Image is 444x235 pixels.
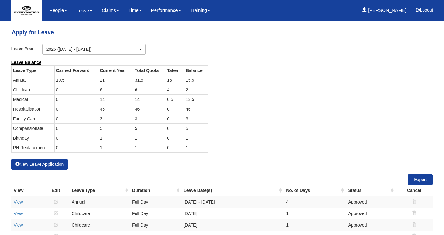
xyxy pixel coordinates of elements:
th: Leave Type : activate to sort column ascending [69,185,130,196]
td: Approved [346,208,395,219]
td: 0 [54,123,98,133]
th: Duration : activate to sort column ascending [130,185,181,196]
td: 0 [165,143,184,152]
button: Logout [411,2,438,17]
a: [PERSON_NAME] [362,3,407,17]
td: 0 [165,114,184,123]
td: 1 [184,133,208,143]
th: No. of Days : activate to sort column ascending [284,185,346,196]
a: View [14,223,23,228]
th: Taken [165,65,184,75]
th: Leave Type [11,65,54,75]
td: [DATE] - [DATE] [181,196,284,208]
a: View [14,199,23,204]
td: 6 [98,85,133,94]
td: 46 [133,104,165,114]
td: 2 [184,85,208,94]
td: 1 [133,143,165,152]
label: Leave Year [11,44,42,53]
a: Leave [76,3,92,18]
th: Status : activate to sort column ascending [346,185,395,196]
td: Full Day [130,208,181,219]
td: 15.5 [184,75,208,85]
a: Claims [102,3,119,17]
td: 0 [165,133,184,143]
iframe: chat widget [418,210,438,229]
h4: Apply for Leave [11,26,433,39]
a: Export [408,174,433,185]
td: PH Replacement [11,143,54,152]
td: 46 [184,104,208,114]
a: Performance [151,3,181,17]
a: Training [190,3,210,17]
b: Leave Balance [11,60,41,65]
td: 0 [165,104,184,114]
td: 31.5 [133,75,165,85]
td: [DATE] [181,208,284,219]
td: 4 [284,196,346,208]
td: 1 [284,219,346,231]
td: Hospitalisation [11,104,54,114]
td: Childcare [69,208,130,219]
td: Full Day [130,219,181,231]
td: Annual [11,75,54,85]
th: Balance [184,65,208,75]
td: 1 [133,133,165,143]
a: People [50,3,67,17]
td: 1 [98,133,133,143]
td: [DATE] [181,219,284,231]
button: New Leave Application [11,159,68,170]
td: 4 [165,85,184,94]
td: Childcare [69,219,130,231]
td: 5 [98,123,133,133]
th: Edit [42,185,69,196]
th: Current Year [98,65,133,75]
td: Annual [69,196,130,208]
td: 3 [133,114,165,123]
td: Approved [346,196,395,208]
th: Carried Forward [54,65,98,75]
td: 6 [133,85,165,94]
td: Full Day [130,196,181,208]
td: 14 [98,94,133,104]
th: View [11,185,43,196]
td: 14 [133,94,165,104]
td: 5 [184,123,208,133]
td: 0 [54,143,98,152]
td: Medical [11,94,54,104]
td: 10.5 [54,75,98,85]
a: View [14,211,23,216]
td: 0 [165,123,184,133]
td: 0 [54,85,98,94]
th: Cancel [395,185,433,196]
td: 0.5 [165,94,184,104]
td: 16 [165,75,184,85]
td: 5 [133,123,165,133]
td: 1 [98,143,133,152]
td: Approved [346,219,395,231]
td: 46 [98,104,133,114]
th: Leave Date(s) : activate to sort column ascending [181,185,284,196]
a: Time [128,3,142,17]
td: 0 [54,114,98,123]
td: 21 [98,75,133,85]
td: Birthday [11,133,54,143]
td: Compassionate [11,123,54,133]
div: 2025 ([DATE] - [DATE]) [46,46,138,52]
td: 3 [98,114,133,123]
td: 1 [284,208,346,219]
button: 2025 ([DATE] - [DATE]) [42,44,146,55]
td: Childcare [11,85,54,94]
td: 0 [54,104,98,114]
td: 13.5 [184,94,208,104]
td: 3 [184,114,208,123]
th: Total Quota [133,65,165,75]
td: 0 [54,94,98,104]
td: Family Care [11,114,54,123]
td: 1 [184,143,208,152]
td: 0 [54,133,98,143]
